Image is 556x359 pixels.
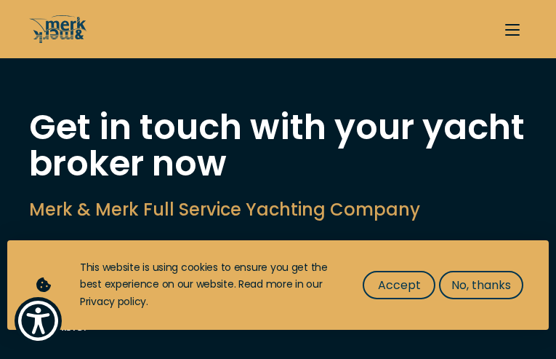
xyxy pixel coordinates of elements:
h2: Merk & Merk Full Service Yachting Company [29,197,527,223]
div: This website is using cookies to ensure you get the best experience on our website. Read more in ... [80,259,334,311]
h1: Get in touch with your yacht broker now [29,109,527,182]
a: Privacy policy [80,294,146,309]
span: No, thanks [451,276,511,294]
button: Show Accessibility Preferences [15,297,62,344]
button: No, thanks [439,271,523,299]
p: Our team looks forward to speaking with you! Whether you are buying, selling, or looking for the ... [29,237,527,336]
span: Accept [378,276,421,294]
button: Accept [363,271,435,299]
